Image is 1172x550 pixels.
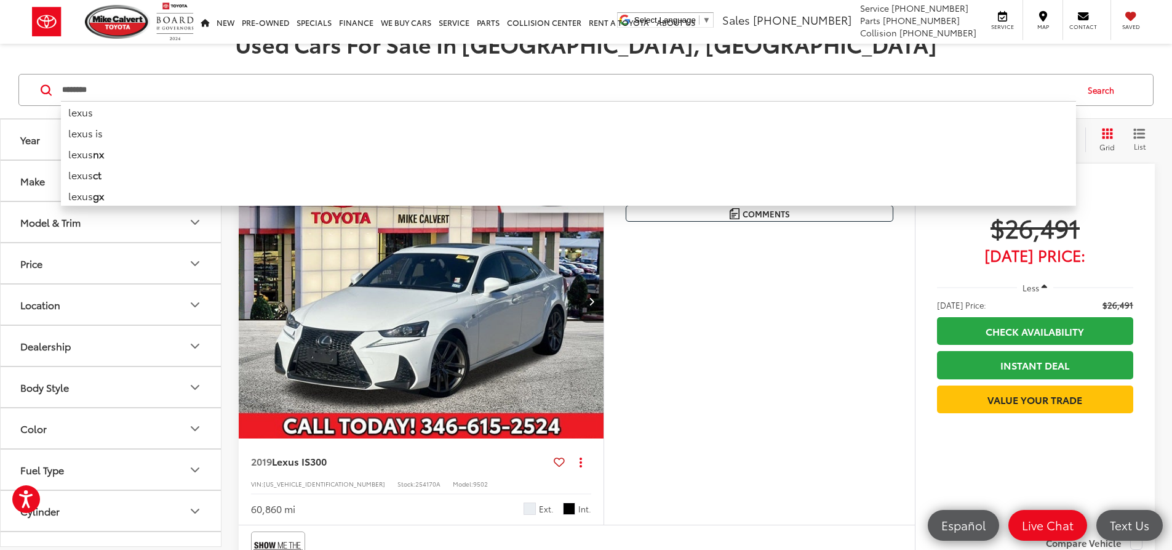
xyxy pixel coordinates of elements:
span: Black [563,503,575,515]
a: Instant Deal [937,351,1133,379]
div: Year [20,134,40,145]
li: lexus [61,101,1076,123]
button: Grid View [1085,127,1124,152]
div: Color [188,421,202,436]
li: lexus [61,185,1076,206]
div: Location [188,297,202,312]
span: Contact [1069,23,1097,31]
div: Dealership [188,339,202,354]
label: Compare Vehicle [1046,538,1142,550]
span: [PHONE_NUMBER] [891,2,968,14]
span: Less [1023,282,1039,293]
button: YearYear [1,119,222,160]
button: PricePrice [1,243,222,283]
div: Color [20,423,47,434]
button: LocationLocation [1,285,222,325]
span: Map [1029,23,1056,31]
div: Dealership [20,340,71,352]
a: Live Chat [1008,510,1087,541]
span: Int. [578,503,591,515]
span: Service [860,2,889,14]
span: [DATE] Price: [937,249,1133,261]
b: ct [93,168,102,182]
span: Comments [743,208,790,220]
span: $26,491 [937,212,1133,243]
button: Next image [579,280,604,323]
div: Model & Trim [188,215,202,230]
li: lexus [61,144,1076,164]
span: Español [935,517,992,533]
span: Grid [1099,142,1115,152]
div: Cylinder [188,504,202,519]
button: Comments [626,205,893,222]
a: Value Your Trade [937,386,1133,413]
span: Service [989,23,1016,31]
button: DealershipDealership [1,326,222,366]
span: ▼ [703,15,711,25]
span: Collision [860,26,897,39]
button: Actions [570,451,591,472]
div: Fuel Type [188,463,202,477]
b: nx [93,147,104,161]
button: CylinderCylinder [1,491,222,531]
div: Price [20,257,42,269]
div: Body Style [20,381,69,393]
span: Saved [1117,23,1144,31]
li: lexus is [61,123,1076,144]
img: 2019 Lexus IS 300 [238,164,605,439]
b: gx [93,188,104,203]
button: Less [1017,277,1054,299]
a: Español [928,510,999,541]
span: Parts [860,14,880,26]
span: 300 [310,454,327,468]
input: Search by Make, Model, or Keyword [61,75,1076,105]
button: MakeMake [1,161,222,201]
img: Mike Calvert Toyota [85,5,150,39]
div: Price [188,256,202,271]
div: Body Style [188,380,202,395]
span: dropdown dots [580,457,582,467]
span: ​ [699,15,700,25]
span: [PHONE_NUMBER] [899,26,976,39]
span: [DATE] Price: [937,299,986,311]
a: Text Us [1096,510,1163,541]
button: Fuel TypeFuel Type [1,450,222,490]
span: Ultra White [524,503,536,515]
button: Model & TrimModel & Trim [1,202,222,242]
span: [PHONE_NUMBER] [753,12,851,28]
span: Ext. [539,503,554,515]
img: Comments [730,208,739,219]
span: [US_VEHICLE_IDENTIFICATION_NUMBER] [263,479,385,488]
span: 9502 [473,479,488,488]
button: List View [1124,127,1155,152]
button: ColorColor [1,408,222,448]
div: 60,860 mi [251,502,295,516]
span: Lexus IS [272,454,310,468]
div: 2019 Lexus IS 300 0 [238,164,605,439]
span: $26,491 [1102,299,1133,311]
div: Fuel Type [20,464,64,475]
li: lexus [61,164,1076,185]
span: Live Chat [1016,517,1080,533]
button: Search [1076,75,1132,105]
span: List [1133,141,1146,152]
div: Model & Trim [20,216,81,228]
span: Text Us [1104,517,1155,533]
span: Stock: [397,479,415,488]
div: Make [20,175,45,187]
span: Sales [722,12,750,28]
span: Model: [453,479,473,488]
a: 2019 Lexus IS 3002019 Lexus IS 3002019 Lexus IS 3002019 Lexus IS 300 [238,164,605,439]
span: VIN: [251,479,263,488]
div: Location [20,299,60,310]
div: Cylinder [20,505,60,517]
a: Check Availability [937,317,1133,345]
button: Body StyleBody Style [1,367,222,407]
span: 2019 [251,454,272,468]
a: 2019Lexus IS300 [251,455,549,468]
span: 254170A [415,479,440,488]
span: [PHONE_NUMBER] [883,14,960,26]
